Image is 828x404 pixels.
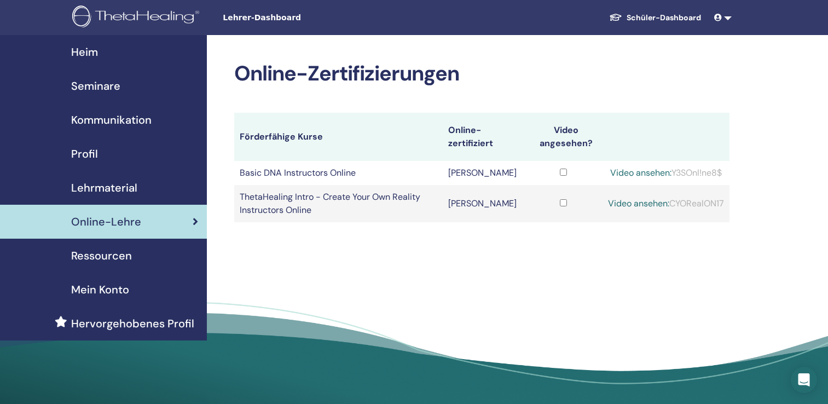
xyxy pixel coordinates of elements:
div: Y3SOnl!ne8$ [608,166,724,180]
span: Ressourcen [71,247,132,264]
span: Heim [71,44,98,60]
div: CYORealON17 [608,197,724,210]
div: Open Intercom Messenger [791,367,817,393]
span: Lehrmaterial [71,180,137,196]
span: Profil [71,146,98,162]
th: Online-zertifiziert [443,113,525,161]
span: Kommunikation [71,112,152,128]
a: Schüler-Dashboard [600,8,710,28]
span: Mein Konto [71,281,129,298]
a: Video ansehen: [608,198,669,209]
th: Förderfähige Kurse [234,113,443,161]
h2: Online-Zertifizierungen [234,61,729,86]
span: Online-Lehre [71,213,141,230]
th: Video angesehen? [525,113,603,161]
img: logo.png [72,5,203,30]
td: [PERSON_NAME] [443,185,525,222]
a: Video ansehen: [610,167,671,178]
td: ThetaHealing Intro - Create Your Own Reality Instructors Online [234,185,443,222]
td: Basic DNA Instructors Online [234,161,443,185]
span: Seminare [71,78,120,94]
td: [PERSON_NAME] [443,161,525,185]
img: graduation-cap-white.svg [609,13,622,22]
span: Lehrer-Dashboard [223,12,387,24]
span: Hervorgehobenes Profil [71,315,194,332]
